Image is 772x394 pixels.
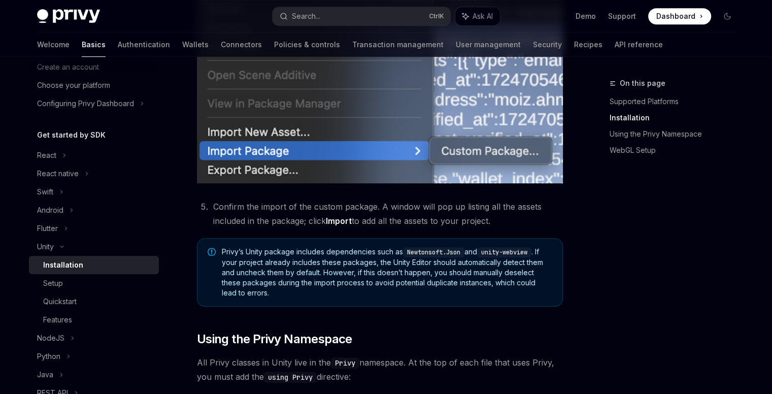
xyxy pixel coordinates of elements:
[37,79,110,91] div: Choose your platform
[43,314,72,326] div: Features
[648,8,711,24] a: Dashboard
[574,32,602,57] a: Recipes
[221,32,262,57] a: Connectors
[456,32,521,57] a: User management
[455,7,500,25] button: Ask AI
[533,32,562,57] a: Security
[719,8,735,24] button: Toggle dark mode
[656,11,695,21] span: Dashboard
[37,241,54,253] div: Unity
[326,216,352,226] strong: Import
[610,126,744,142] a: Using the Privy Namespace
[608,11,636,21] a: Support
[197,331,352,347] span: Using the Privy Namespace
[210,200,563,228] li: Confirm the import of the custom package. A window will pop up listing all the assets included in...
[264,372,317,383] code: using Privy
[37,168,79,180] div: React native
[274,32,340,57] a: Policies & controls
[37,369,53,381] div: Java
[37,129,106,141] h5: Get started by SDK
[610,110,744,126] a: Installation
[37,204,63,216] div: Android
[273,7,450,25] button: Search...CtrlK
[182,32,209,57] a: Wallets
[197,355,563,384] span: All Privy classes in Unity live in the namespace. At the top of each file that uses Privy, you mu...
[37,350,60,363] div: Python
[352,32,444,57] a: Transaction management
[82,32,106,57] a: Basics
[29,76,159,94] a: Choose your platform
[208,248,216,256] svg: Note
[37,186,53,198] div: Swift
[576,11,596,21] a: Demo
[477,247,531,257] code: unity-webview
[29,274,159,292] a: Setup
[37,32,70,57] a: Welcome
[37,9,100,23] img: dark logo
[37,222,58,235] div: Flutter
[292,10,320,22] div: Search...
[118,32,170,57] a: Authentication
[610,93,744,110] a: Supported Platforms
[429,12,444,20] span: Ctrl K
[29,311,159,329] a: Features
[37,332,64,344] div: NodeJS
[29,292,159,311] a: Quickstart
[37,97,134,110] div: Configuring Privy Dashboard
[222,247,552,298] span: Privy’s Unity package includes dependencies such as and . If your project already includes these ...
[473,11,493,21] span: Ask AI
[331,357,359,369] code: Privy
[615,32,663,57] a: API reference
[43,295,77,308] div: Quickstart
[403,247,464,257] code: Newtonsoft.Json
[620,77,665,89] span: On this page
[43,277,63,289] div: Setup
[37,149,56,161] div: React
[610,142,744,158] a: WebGL Setup
[43,259,83,271] div: Installation
[29,256,159,274] a: Installation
